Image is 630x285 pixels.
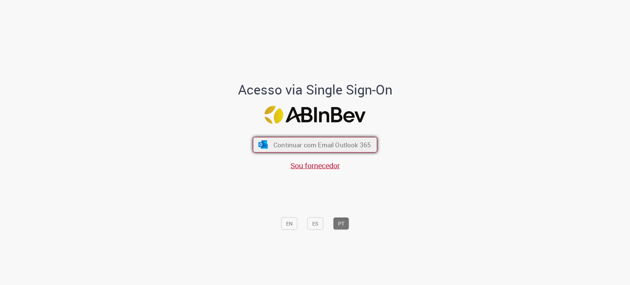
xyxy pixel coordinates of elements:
button: EN [281,217,297,230]
button: ícone Azure/Microsoft 360 Continuar com Email Outlook 365 [253,137,377,152]
button: ES [307,217,323,230]
h1: Acesso via Single Sign-On [213,82,417,97]
a: Sou fornecedor [290,160,340,170]
img: ícone Azure/Microsoft 360 [258,141,268,149]
span: Continuar com Email Outlook 365 [273,141,371,149]
button: PT [333,217,349,230]
img: Logo ABInBev [265,106,366,124]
